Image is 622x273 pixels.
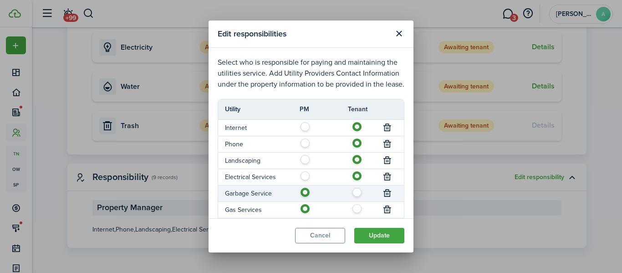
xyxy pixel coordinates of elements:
[348,104,367,114] span: Tenant
[295,228,345,243] button: Cancel
[381,187,394,200] button: Delete
[218,25,389,43] modal-title: Edit responsibilities
[225,205,286,215] p: Gas Services
[300,104,309,114] span: PM
[354,228,404,243] button: Update
[381,154,394,167] button: Delete
[381,121,394,134] button: Delete
[381,203,394,216] button: Delete
[225,156,286,165] p: Landscaping
[218,57,404,90] p: Select who is responsible for paying and maintaining the utilities service. Add Utility Providers...
[381,170,394,183] button: Delete
[225,123,286,133] p: Internet
[391,26,407,41] button: Close modal
[225,172,286,182] p: Electrical Services
[218,104,300,114] th: Utility
[225,139,286,149] p: Phone
[225,189,286,198] p: Garbage Service
[381,138,394,150] button: Delete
